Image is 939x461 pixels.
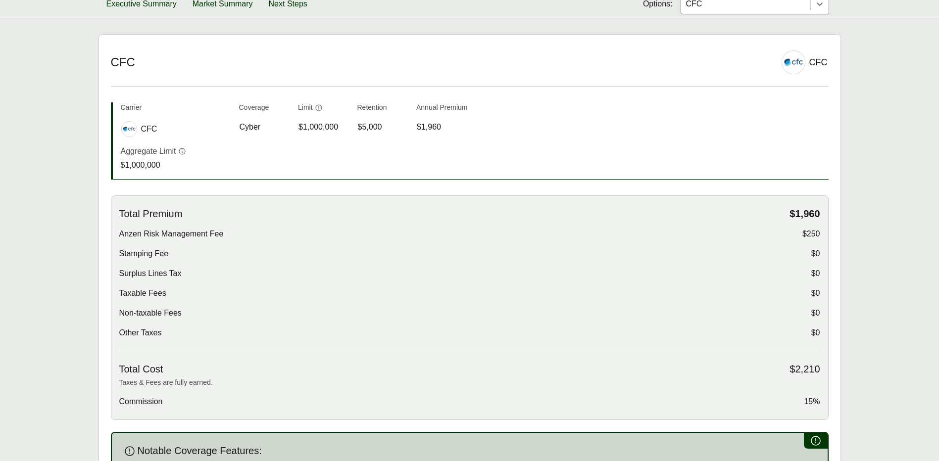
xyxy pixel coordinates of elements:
[239,102,291,117] th: Coverage
[804,396,820,408] span: 15%
[121,145,176,157] p: Aggregate Limit
[298,121,338,133] span: $1,000,000
[119,268,182,279] span: Surplus Lines Tax
[811,268,820,279] span: $0
[119,363,163,375] span: Total Cost
[138,445,262,457] span: Notable Coverage Features:
[119,287,166,299] span: Taxable Fees
[119,396,163,408] span: Commission
[240,121,261,133] span: Cyber
[417,121,441,133] span: $1,960
[811,307,820,319] span: $0
[802,228,820,240] span: $250
[811,327,820,339] span: $0
[298,102,349,117] th: Limit
[782,51,805,74] img: CFC logo
[141,123,157,135] span: CFC
[119,208,183,220] span: Total Premium
[119,377,820,388] p: Taxes & Fees are fully earned.
[119,327,162,339] span: Other Taxes
[121,102,231,117] th: Carrier
[121,159,186,171] p: $1,000,000
[122,122,137,137] img: CFC logo
[809,56,828,69] div: CFC
[358,121,382,133] span: $5,000
[119,307,182,319] span: Non-taxable Fees
[811,287,820,299] span: $0
[357,102,409,117] th: Retention
[416,102,468,117] th: Annual Premium
[111,55,770,70] h2: CFC
[119,228,224,240] span: Anzen Risk Management Fee
[811,248,820,260] span: $0
[119,248,169,260] span: Stamping Fee
[790,363,820,375] span: $2,210
[790,208,820,220] span: $1,960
